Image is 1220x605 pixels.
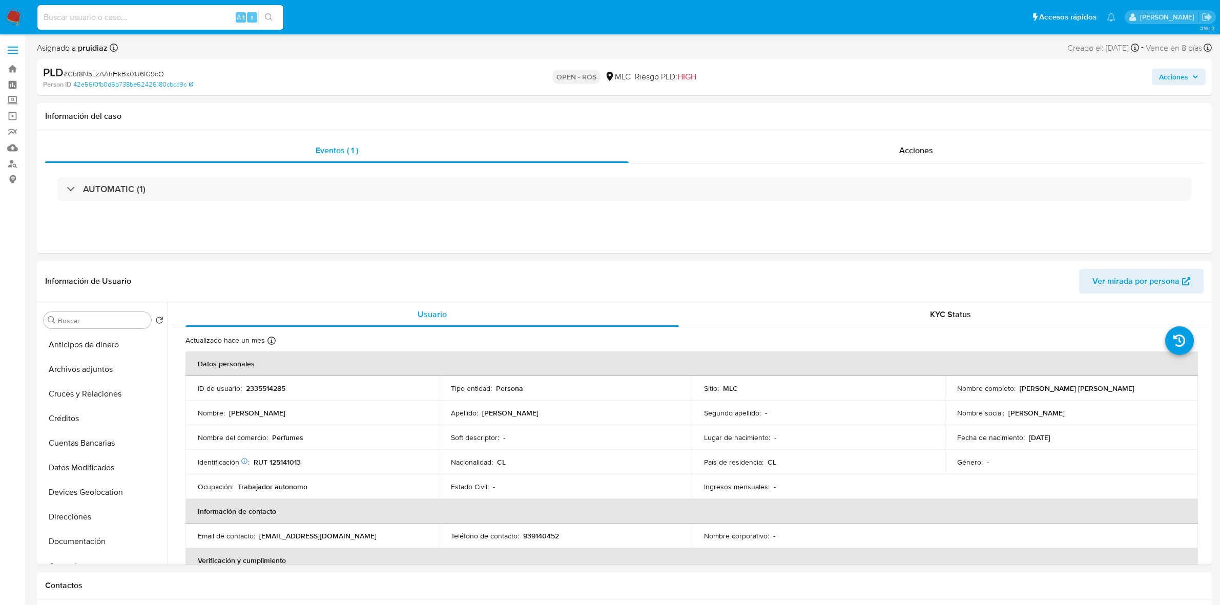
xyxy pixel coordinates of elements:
[64,69,164,79] span: # Gbf8N5LzAAhHkBx01J6IG9cQ
[451,433,499,442] p: Soft descriptor :
[1140,12,1198,22] p: pablo.ruidiaz@mercadolibre.com
[198,384,242,393] p: ID de usuario :
[451,531,519,540] p: Teléfono de contacto :
[605,71,631,82] div: MLC
[73,80,193,89] a: 42e56f0fb0d5b738be62426180cbcc9c
[39,431,168,455] button: Cuentas Bancarias
[39,480,168,505] button: Devices Geolocation
[552,70,601,84] p: OPEN - ROS
[1107,13,1115,22] a: Notificaciones
[957,408,1004,418] p: Nombre social :
[198,408,225,418] p: Nombre :
[185,336,265,345] p: Actualizado hace un mes
[704,408,761,418] p: Segundo apellido :
[451,482,489,491] p: Estado Civil :
[493,482,495,491] p: -
[1141,41,1144,55] span: -
[1039,12,1097,23] span: Accesos rápidos
[957,384,1016,393] p: Nombre completo :
[768,457,776,467] p: CL
[1202,12,1212,23] a: Salir
[899,144,933,156] span: Acciones
[451,384,492,393] p: Tipo entidad :
[43,80,71,89] b: Person ID
[57,177,1191,201] div: AUTOMATIC (1)
[774,482,776,491] p: -
[198,531,255,540] p: Email de contacto :
[482,408,539,418] p: [PERSON_NAME]
[246,384,285,393] p: 2335514285
[39,382,168,406] button: Cruces y Relaciones
[1159,69,1188,85] span: Acciones
[723,384,738,393] p: MLC
[43,64,64,80] b: PLD
[635,71,696,82] span: Riesgo PLD:
[1092,269,1180,294] span: Ver mirada por persona
[677,71,696,82] span: HIGH
[155,316,163,327] button: Volver al orden por defecto
[1067,41,1139,55] div: Creado el: [DATE]
[765,408,767,418] p: -
[238,482,307,491] p: Trabajador autonomo
[198,482,234,491] p: Ocupación :
[418,308,447,320] span: Usuario
[523,531,559,540] p: 939140452
[39,455,168,480] button: Datos Modificados
[774,433,776,442] p: -
[1008,408,1065,418] p: [PERSON_NAME]
[316,144,358,156] span: Eventos ( 1 )
[39,406,168,431] button: Créditos
[930,308,971,320] span: KYC Status
[229,408,285,418] p: [PERSON_NAME]
[704,457,763,467] p: País de residencia :
[773,531,775,540] p: -
[83,183,146,195] h3: AUTOMATIC (1)
[254,457,301,467] p: RUT 125141013
[198,457,250,467] p: Identificación :
[497,457,506,467] p: CL
[704,433,770,442] p: Lugar de nacimiento :
[39,357,168,382] button: Archivos adjuntos
[503,433,505,442] p: -
[1152,69,1206,85] button: Acciones
[451,408,478,418] p: Apellido :
[39,505,168,529] button: Direcciones
[37,11,283,24] input: Buscar usuario o caso...
[1146,43,1202,54] span: Vence en 8 días
[957,433,1025,442] p: Fecha de nacimiento :
[272,433,303,442] p: Perfumes
[451,457,493,467] p: Nacionalidad :
[704,384,719,393] p: Sitio :
[39,332,168,357] button: Anticipos de dinero
[237,12,245,22] span: Alt
[1029,433,1050,442] p: [DATE]
[198,433,268,442] p: Nombre del comercio :
[39,554,168,578] button: General
[37,43,108,54] span: Asignado a
[251,12,254,22] span: s
[987,457,989,467] p: -
[258,10,279,25] button: search-icon
[1079,269,1204,294] button: Ver mirada por persona
[76,42,108,54] b: pruidiaz
[185,351,1198,376] th: Datos personales
[58,316,147,325] input: Buscar
[39,529,168,554] button: Documentación
[185,499,1198,524] th: Información de contacto
[957,457,983,467] p: Género :
[45,580,1204,591] h1: Contactos
[48,316,56,324] button: Buscar
[496,384,523,393] p: Persona
[45,111,1204,121] h1: Información del caso
[259,531,377,540] p: [EMAIL_ADDRESS][DOMAIN_NAME]
[185,548,1198,573] th: Verificación y cumplimiento
[1020,384,1134,393] p: [PERSON_NAME] [PERSON_NAME]
[45,276,131,286] h1: Información de Usuario
[704,531,769,540] p: Nombre corporativo :
[704,482,770,491] p: Ingresos mensuales :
